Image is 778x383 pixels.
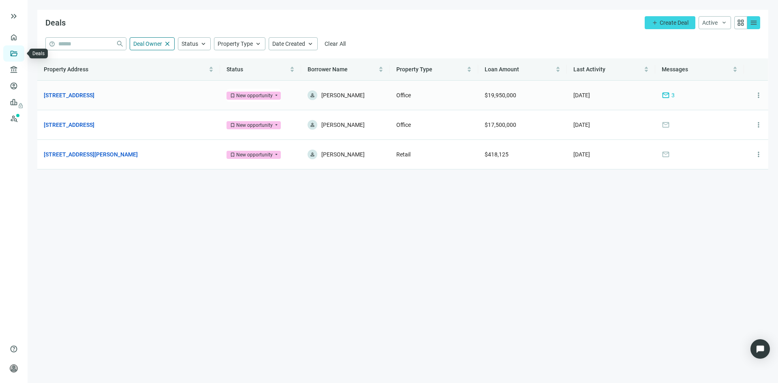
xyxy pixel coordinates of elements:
[321,37,350,50] button: Clear All
[310,92,315,98] span: person
[699,16,731,29] button: Activekeyboard_arrow_down
[227,66,243,73] span: Status
[325,41,346,47] span: Clear All
[236,151,273,159] div: New opportunity
[310,152,315,157] span: person
[485,151,509,158] span: $418,125
[754,121,763,129] span: more_vert
[485,66,519,73] span: Loan Amount
[133,41,162,47] span: Deal Owner
[310,122,315,128] span: person
[44,66,88,73] span: Property Address
[44,120,94,129] a: [STREET_ADDRESS]
[254,40,262,47] span: keyboard_arrow_up
[49,41,55,47] span: help
[754,91,763,99] span: more_vert
[750,339,770,359] div: Open Intercom Messenger
[750,146,767,163] button: more_vert
[754,150,763,158] span: more_vert
[218,41,253,47] span: Property Type
[230,152,235,158] span: bookmark
[662,121,670,129] span: mail
[737,19,745,27] span: grid_view
[200,40,207,47] span: keyboard_arrow_up
[396,92,411,98] span: Office
[44,91,94,100] a: [STREET_ADDRESS]
[164,40,171,47] span: close
[652,19,658,26] span: add
[750,87,767,103] button: more_vert
[702,19,718,26] span: Active
[236,121,273,129] div: New opportunity
[230,93,235,98] span: bookmark
[10,364,18,372] span: person
[662,150,670,158] span: mail
[660,19,688,26] span: Create Deal
[573,151,590,158] span: [DATE]
[721,19,727,26] span: keyboard_arrow_down
[671,91,675,100] span: 3
[645,16,695,29] button: addCreate Deal
[321,150,365,159] span: [PERSON_NAME]
[321,120,365,130] span: [PERSON_NAME]
[396,151,410,158] span: Retail
[485,92,516,98] span: $19,950,000
[182,41,198,47] span: Status
[307,40,314,47] span: keyboard_arrow_up
[662,91,670,99] span: mail
[573,122,590,128] span: [DATE]
[230,122,235,128] span: bookmark
[10,345,18,353] span: help
[750,117,767,133] button: more_vert
[573,92,590,98] span: [DATE]
[272,41,305,47] span: Date Created
[9,11,19,21] button: keyboard_double_arrow_right
[485,122,516,128] span: $17,500,000
[750,19,758,27] span: menu
[308,66,348,73] span: Borrower Name
[321,90,365,100] span: [PERSON_NAME]
[662,66,688,73] span: Messages
[44,150,138,159] a: [STREET_ADDRESS][PERSON_NAME]
[236,92,273,100] div: New opportunity
[396,66,432,73] span: Property Type
[573,66,605,73] span: Last Activity
[396,122,411,128] span: Office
